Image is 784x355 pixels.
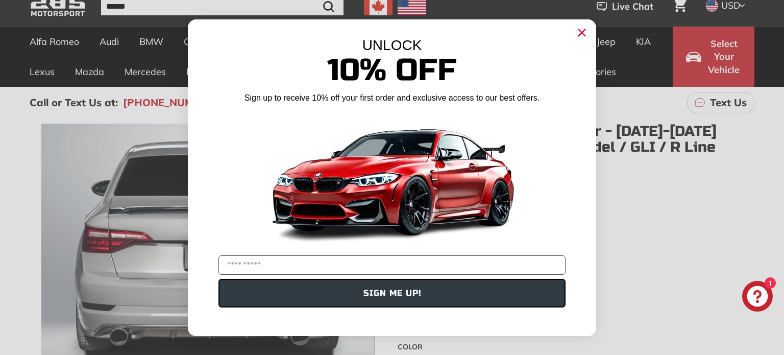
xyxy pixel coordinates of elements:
[218,279,566,307] button: SIGN ME UP!
[574,25,590,41] button: Close dialog
[739,281,776,314] inbox-online-store-chat: Shopify online store chat
[327,52,457,89] span: 10% Off
[218,255,566,275] input: YOUR EMAIL
[264,108,520,251] img: Banner showing BMW 4 Series Body kit
[244,93,540,102] span: Sign up to receive 10% off your first order and exclusive access to our best offers.
[362,37,422,53] span: UNLOCK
